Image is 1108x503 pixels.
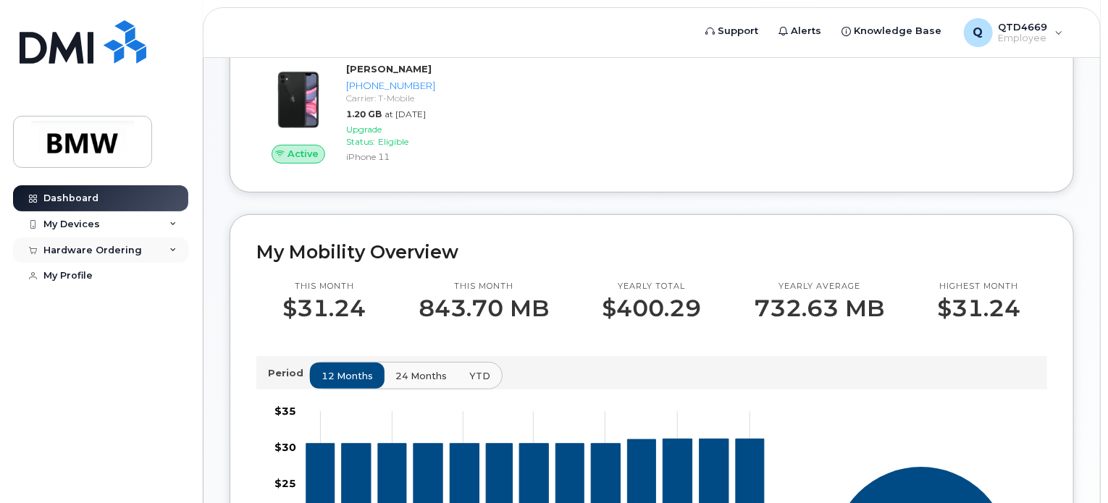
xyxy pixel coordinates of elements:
[268,69,329,130] img: iPhone_11.jpg
[999,21,1048,33] span: QTD4669
[346,124,382,147] span: Upgrade Status:
[346,79,435,93] div: [PHONE_NUMBER]
[256,62,441,166] a: Active[PERSON_NAME][PHONE_NUMBER]Carrier: T-Mobile1.20 GBat [DATE]Upgrade Status:EligibleiPhone 11
[855,24,942,38] span: Knowledge Base
[755,295,885,321] p: 732.63 MB
[999,33,1048,44] span: Employee
[274,405,296,418] tspan: $35
[755,281,885,292] p: Yearly average
[1045,440,1097,492] iframe: Messenger Launcher
[696,17,769,46] a: Support
[378,136,408,147] span: Eligible
[419,281,550,292] p: This month
[973,24,983,41] span: Q
[288,147,319,161] span: Active
[346,109,382,119] span: 1.20 GB
[792,24,822,38] span: Alerts
[283,295,366,321] p: $31.24
[938,295,1021,321] p: $31.24
[274,477,296,490] tspan: $25
[718,24,759,38] span: Support
[954,18,1073,47] div: QTD4669
[256,241,1047,263] h2: My Mobility Overview
[938,281,1021,292] p: Highest month
[268,366,309,380] p: Period
[283,281,366,292] p: This month
[603,281,702,292] p: Yearly total
[832,17,952,46] a: Knowledge Base
[274,441,296,454] tspan: $30
[385,109,426,119] span: at [DATE]
[469,369,490,383] span: YTD
[419,295,550,321] p: 843.70 MB
[769,17,832,46] a: Alerts
[395,369,447,383] span: 24 months
[346,151,435,163] div: iPhone 11
[346,92,435,104] div: Carrier: T-Mobile
[346,63,432,75] strong: [PERSON_NAME]
[603,295,702,321] p: $400.29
